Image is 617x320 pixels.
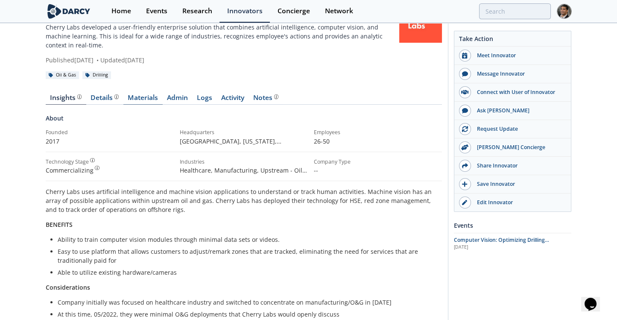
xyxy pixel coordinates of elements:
div: Network [325,8,353,15]
img: information.svg [77,94,82,99]
a: Logs [193,94,217,105]
li: At this time, 05/2022, they were minimal O&G deployments that Cherry Labs would openly discuss [58,310,436,319]
img: logo-wide.svg [46,4,92,19]
p: Cherry Labs developed a user-friendly enterprise solution that combines artificial intelligence, ... [46,23,399,50]
a: Details [86,94,123,105]
div: Connect with User of Innovator [471,88,567,96]
a: Activity [217,94,249,105]
img: information.svg [114,94,119,99]
iframe: chat widget [581,286,608,311]
span: Healthcare, Manufacturing, Upstream - Oil & Gas [180,166,307,183]
div: Insights [50,94,82,101]
strong: BENEFITS [46,220,73,229]
a: Edit Innovator [454,194,571,211]
span: Computer Vision: Optimizing Drilling Operation [454,236,549,251]
li: Company initially was focused on healthcare industry and switched to concentrate on manufacturing... [58,298,436,307]
div: Home [111,8,131,15]
img: information.svg [274,94,279,99]
div: About [46,114,442,129]
div: Drilling [82,71,111,79]
div: Concierge [278,8,310,15]
div: Take Action [454,34,571,47]
div: Save Innovator [471,180,567,188]
img: Profile [557,4,572,19]
a: Insights [46,94,86,105]
a: Computer Vision: Optimizing Drilling Operation [DATE] [454,236,571,251]
button: Save Innovator [454,175,571,194]
p: 26-50 [314,137,442,146]
div: Share Innovator [471,162,567,170]
div: Research [182,8,212,15]
div: Meet Innovator [471,52,567,59]
div: Industries [180,158,308,166]
div: Events [146,8,167,15]
div: Events [454,218,571,233]
strong: Considerations [46,283,90,291]
div: Headquarters [180,129,308,136]
a: Admin [163,94,193,105]
div: [DATE] [454,244,571,251]
input: Advanced Search [479,3,551,19]
div: Ask [PERSON_NAME] [471,107,567,114]
p: Cherry Labs uses artificial intelligence and machine vision applications to understand or track h... [46,187,442,214]
li: Easy to use platform that allows customers to adjust/remark zones that are tracked, eliminating t... [58,247,436,265]
div: Published [DATE] Updated [DATE] [46,56,399,65]
img: information.svg [90,158,95,163]
div: Commercializing [46,166,174,175]
div: Details [91,94,119,101]
div: Request Update [471,125,567,133]
div: Notes [253,94,278,101]
a: Materials [123,94,163,105]
div: Innovators [227,8,263,15]
p: 2017 [46,137,174,146]
div: Employees [314,129,442,136]
p: -- [314,166,442,175]
a: Notes [249,94,283,105]
div: Edit Innovator [471,199,567,206]
span: • [95,56,100,64]
img: information.svg [95,166,99,170]
li: Ability to train computer vision modules through minimal data sets or videos. [58,235,436,244]
p: [GEOGRAPHIC_DATA], [US_STATE] , [GEOGRAPHIC_DATA] [180,137,308,146]
div: Message Innovator [471,70,567,78]
div: Oil & Gas [46,71,79,79]
div: Company Type [314,158,442,166]
div: [PERSON_NAME] Concierge [471,144,567,151]
div: Founded [46,129,174,136]
li: Able to utilize existing hardware/cameras [58,268,436,277]
div: Technology Stage [46,158,89,166]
